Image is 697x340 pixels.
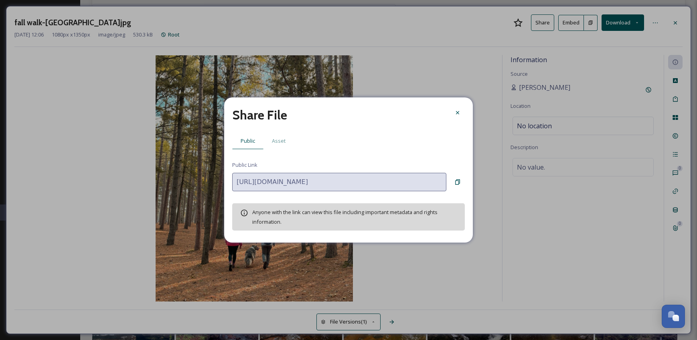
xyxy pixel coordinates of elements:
[241,137,255,145] span: Public
[662,305,685,328] button: Open Chat
[272,137,286,145] span: Asset
[232,105,287,125] h2: Share File
[232,161,257,169] span: Public Link
[252,208,438,225] span: Anyone with the link can view this file including important metadata and rights information.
